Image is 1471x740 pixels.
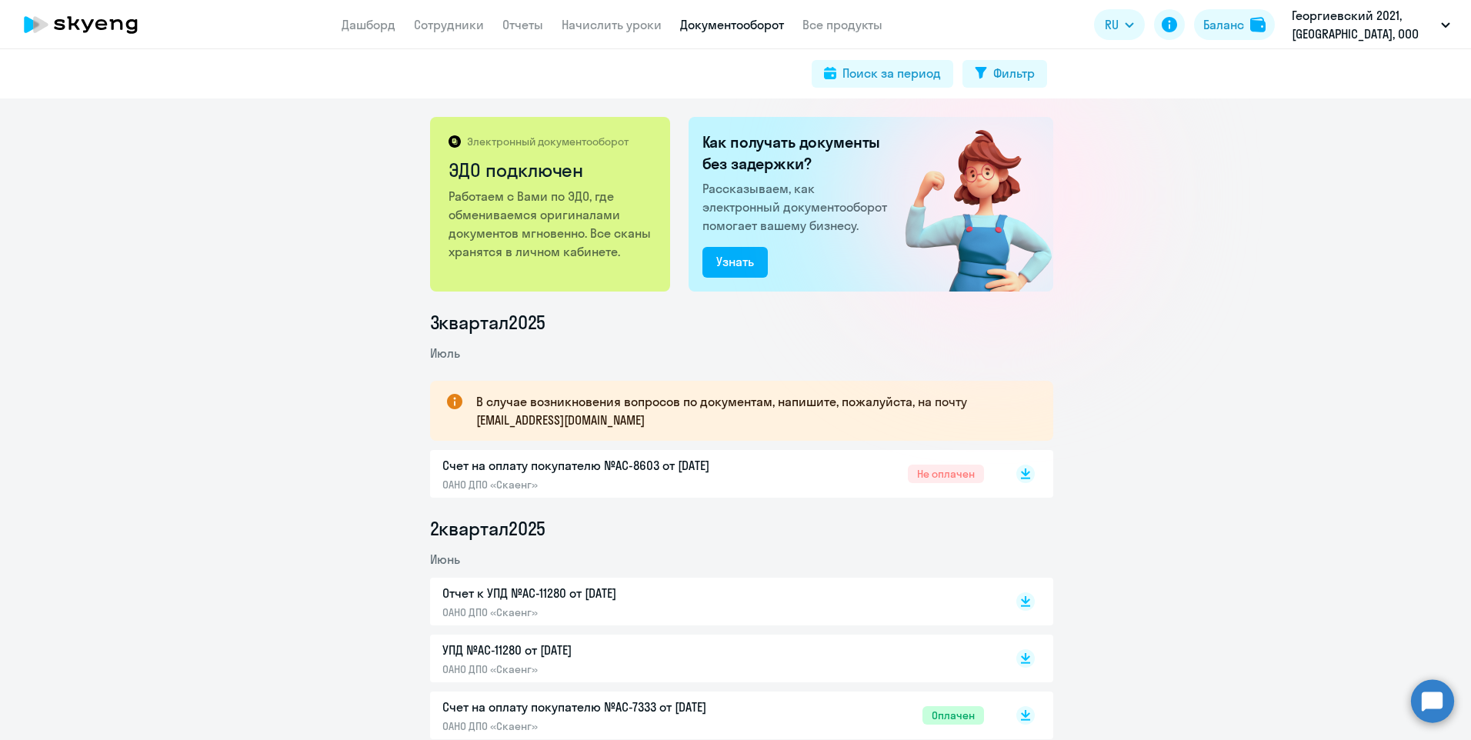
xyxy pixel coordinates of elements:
[430,516,1053,541] li: 2 квартал 2025
[1194,9,1275,40] button: Балансbalance
[442,456,984,492] a: Счет на оплату покупателю №AC-8603 от [DATE]ОАНО ДПО «Скаенг»Не оплачен
[430,310,1053,335] li: 3 квартал 2025
[342,17,395,32] a: Дашборд
[1203,15,1244,34] div: Баланс
[442,456,766,475] p: Счет на оплату покупателю №AC-8603 от [DATE]
[442,662,766,676] p: ОАНО ДПО «Скаенг»
[1094,9,1145,40] button: RU
[842,64,941,82] div: Поиск за период
[414,17,484,32] a: Сотрудники
[812,60,953,88] button: Поиск за период
[442,641,984,676] a: УПД №AC-11280 от [DATE]ОАНО ДПО «Скаенг»
[442,478,766,492] p: ОАНО ДПО «Скаенг»
[430,345,460,361] span: Июль
[702,132,893,175] h2: Как получать документы без задержки?
[702,179,893,235] p: Рассказываем, как электронный документооборот помогает вашему бизнесу.
[1292,6,1435,43] p: Георгиевский 2021, [GEOGRAPHIC_DATA], ООО
[467,135,629,148] p: Электронный документооборот
[1284,6,1458,43] button: Георгиевский 2021, [GEOGRAPHIC_DATA], ООО
[449,158,654,182] h2: ЭДО подключен
[880,117,1053,292] img: connected
[442,584,766,602] p: Отчет к УПД №AC-11280 от [DATE]
[802,17,882,32] a: Все продукты
[442,584,984,619] a: Отчет к УПД №AC-11280 от [DATE]ОАНО ДПО «Скаенг»
[962,60,1047,88] button: Фильтр
[922,706,984,725] span: Оплачен
[449,187,654,261] p: Работаем с Вами по ЭДО, где обмениваемся оригиналами документов мгновенно. Все сканы хранятся в л...
[993,64,1035,82] div: Фильтр
[1250,17,1266,32] img: balance
[680,17,784,32] a: Документооборот
[908,465,984,483] span: Не оплачен
[442,698,984,733] a: Счет на оплату покупателю №AC-7333 от [DATE]ОАНО ДПО «Скаенг»Оплачен
[716,252,754,271] div: Узнать
[1105,15,1119,34] span: RU
[442,719,766,733] p: ОАНО ДПО «Скаенг»
[702,247,768,278] button: Узнать
[442,698,766,716] p: Счет на оплату покупателю №AC-7333 от [DATE]
[442,605,766,619] p: ОАНО ДПО «Скаенг»
[442,641,766,659] p: УПД №AC-11280 от [DATE]
[562,17,662,32] a: Начислить уроки
[476,392,1026,429] p: В случае возникновения вопросов по документам, напишите, пожалуйста, на почту [EMAIL_ADDRESS][DOM...
[430,552,460,567] span: Июнь
[502,17,543,32] a: Отчеты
